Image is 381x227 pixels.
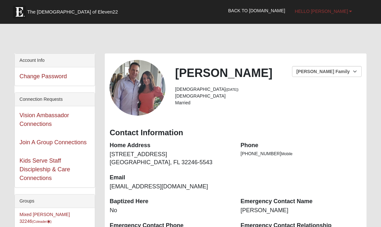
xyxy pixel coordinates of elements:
[27,9,118,15] span: The [DEMOGRAPHIC_DATA] of Eleven22
[15,93,95,106] div: Connection Requests
[20,112,69,127] a: Vision Ambassador Connections
[10,2,139,18] a: The [DEMOGRAPHIC_DATA] of Eleven22
[110,206,231,215] dd: No
[110,128,362,137] h3: Contact Information
[175,66,362,80] h2: [PERSON_NAME]
[32,220,52,223] small: (Coleader )
[240,206,362,215] dd: [PERSON_NAME]
[240,150,362,157] li: [PHONE_NUMBER]
[20,139,87,146] a: Join A Group Connections
[223,3,290,19] a: Back to [DOMAIN_NAME]
[110,150,231,167] dd: [STREET_ADDRESS] [GEOGRAPHIC_DATA], FL 32246-5543
[110,174,231,182] dt: Email
[20,212,70,224] a: Mixed [PERSON_NAME] 32246(Coleader)
[281,152,292,156] span: Mobile
[13,5,26,18] img: Eleven22 logo
[290,3,357,19] a: Hello [PERSON_NAME]
[175,99,362,106] li: Married
[240,141,362,150] dt: Phone
[110,60,165,116] a: View Fullsize Photo
[20,157,70,181] a: Kids Serve Staff Discipleship & Care Connections
[175,86,362,93] li: [DEMOGRAPHIC_DATA]
[110,197,231,206] dt: Baptized Here
[20,73,67,80] a: Change Password
[110,141,231,150] dt: Home Address
[15,194,95,208] div: Groups
[175,93,362,99] li: [DEMOGRAPHIC_DATA]
[295,9,348,14] span: Hello [PERSON_NAME]
[240,197,362,206] dt: Emergency Contact Name
[15,54,95,67] div: Account Info
[110,183,231,191] dd: [EMAIL_ADDRESS][DOMAIN_NAME]
[226,88,239,91] small: ([DATE])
